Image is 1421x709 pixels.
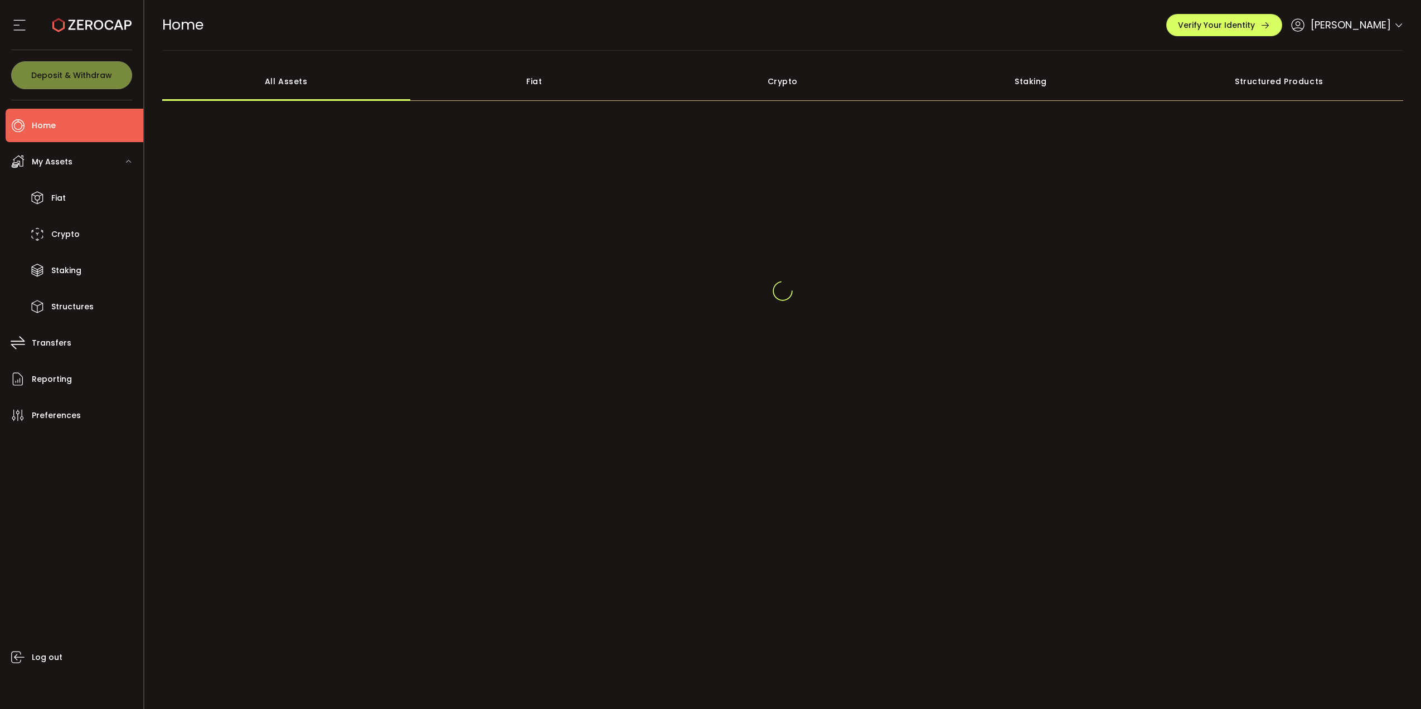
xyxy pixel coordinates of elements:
[658,62,906,101] div: Crypto
[51,226,80,242] span: Crypto
[32,407,81,424] span: Preferences
[32,118,56,134] span: Home
[1311,17,1391,32] span: [PERSON_NAME]
[11,61,132,89] button: Deposit & Withdraw
[162,62,410,101] div: All Assets
[51,299,94,315] span: Structures
[51,190,66,206] span: Fiat
[32,649,62,666] span: Log out
[1178,21,1255,29] span: Verify Your Identity
[51,263,81,279] span: Staking
[1155,62,1403,101] div: Structured Products
[906,62,1155,101] div: Staking
[32,335,71,351] span: Transfers
[410,62,658,101] div: Fiat
[162,15,203,35] span: Home
[32,154,72,170] span: My Assets
[32,371,72,387] span: Reporting
[31,71,112,79] span: Deposit & Withdraw
[1166,14,1282,36] button: Verify Your Identity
